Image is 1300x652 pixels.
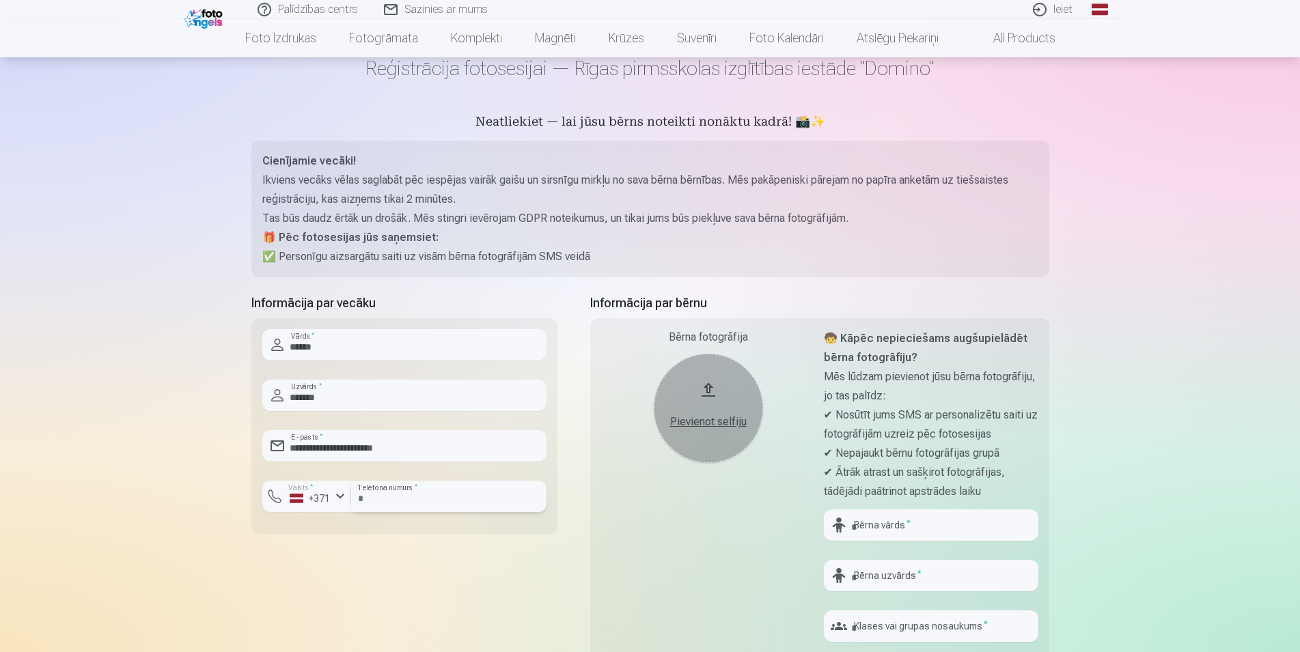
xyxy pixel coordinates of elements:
[262,247,1038,266] p: ✅ Personīgu aizsargātu saiti uz visām bērna fotogrāfijām SMS veidā
[262,209,1038,228] p: Tas būs daudz ērtāk un drošāk. Mēs stingri ievērojam GDPR noteikumus, un tikai jums būs piekļuve ...
[333,19,434,57] a: Fotogrāmata
[262,481,351,512] button: Valsts*+371
[824,463,1038,501] p: ✔ Ātrāk atrast un sašķirot fotogrāfijas, tādējādi paātrinot apstrādes laiku
[824,444,1038,463] p: ✔ Nepajaukt bērnu fotogrāfijas grupā
[824,332,1027,364] strong: 🧒 Kāpēc nepieciešams augšupielādēt bērna fotogrāfiju?
[262,154,356,167] strong: Cienījamie vecāki!
[262,231,439,244] strong: 🎁 Pēc fotosesijas jūs saņemsiet:
[290,492,331,505] div: +371
[955,19,1072,57] a: All products
[590,294,1049,313] h5: Informācija par bērnu
[824,406,1038,444] p: ✔ Nosūtīt jums SMS ar personalizētu saiti uz fotogrāfijām uzreiz pēc fotosesijas
[661,19,733,57] a: Suvenīri
[284,483,318,493] label: Valsts
[184,5,226,29] img: /fa1
[840,19,955,57] a: Atslēgu piekariņi
[518,19,592,57] a: Magnēti
[434,19,518,57] a: Komplekti
[667,414,749,430] div: Pievienot selfiju
[229,19,333,57] a: Foto izdrukas
[733,19,840,57] a: Foto kalendāri
[654,354,763,463] button: Pievienot selfiju
[262,171,1038,209] p: Ikviens vecāks vēlas saglabāt pēc iespējas vairāk gaišu un sirsnīgu mirkļu no sava bērna bērnības...
[251,113,1049,132] h5: Neatliekiet — lai jūsu bērns noteikti nonāktu kadrā! 📸✨
[251,56,1049,81] h1: Reģistrācija fotosesijai — Rīgas pirmsskolas izglītības iestāde "Domino"
[251,294,557,313] h5: Informācija par vecāku
[824,367,1038,406] p: Mēs lūdzam pievienot jūsu bērna fotogrāfiju, jo tas palīdz:
[592,19,661,57] a: Krūzes
[601,329,816,345] div: Bērna fotogrāfija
